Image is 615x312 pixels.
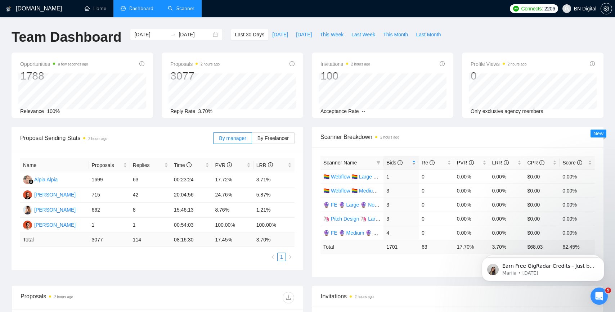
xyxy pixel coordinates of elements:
span: Replies [133,161,163,169]
td: $0.00 [524,169,560,184]
a: homeHome [85,5,106,12]
iframe: Intercom live chat [591,288,608,305]
a: 🔮 FE 🔮 Medium 🔮 Non US [323,230,391,236]
td: 24.76% [212,187,253,203]
span: LRR [256,162,273,168]
td: 1.21% [253,203,295,218]
td: Total [320,240,383,254]
img: logo [6,3,11,15]
td: 0.00% [489,169,525,184]
div: Proposals [21,292,157,303]
span: New [593,131,603,136]
td: 20:04:56 [171,187,212,203]
td: 08:16:30 [171,233,212,247]
td: 17.45 % [212,233,253,247]
time: 2 hours ago [201,62,220,66]
span: Score [562,160,582,166]
button: download [283,292,294,303]
div: Alpia Alpia [34,176,58,184]
button: Last Month [412,29,445,40]
td: 0 [419,169,454,184]
td: 662 [89,203,130,218]
img: upwork-logo.png [513,6,519,12]
input: End date [179,31,211,39]
h1: Team Dashboard [12,29,121,46]
button: This Week [316,29,347,40]
img: AA [23,175,32,184]
time: 2 hours ago [54,295,73,299]
td: 0.00% [454,212,489,226]
a: setting [601,6,612,12]
span: By manager [219,135,246,141]
td: 0.00% [454,226,489,240]
td: 62.45 % [560,240,595,254]
span: info-circle [289,61,295,66]
li: Previous Page [269,253,277,261]
span: Last 30 Days [235,31,264,39]
span: info-circle [539,160,544,165]
span: info-circle [268,162,273,167]
time: 2 hours ago [380,135,399,139]
span: swap-right [170,32,176,37]
td: 715 [89,187,130,203]
span: info-circle [430,160,435,165]
td: 1699 [89,172,130,187]
td: $0.00 [524,198,560,212]
td: $0.00 [524,226,560,240]
td: 8 [130,203,171,218]
span: Invitations [320,60,370,68]
a: 🔮 FE 🔮 Large 🔮 Non US [323,202,386,208]
span: 2206 [544,5,555,13]
span: info-circle [469,160,474,165]
span: info-circle [187,162,192,167]
img: VG [23,205,32,214]
td: $0.00 [524,184,560,198]
td: 0.00% [560,226,595,240]
time: 2 hours ago [355,295,374,299]
td: 1 [383,169,419,184]
span: info-circle [139,61,144,66]
span: info-circle [227,162,232,167]
span: LRR [492,160,509,166]
span: dashboard [121,6,126,11]
input: Start date [134,31,167,39]
td: 1 [130,218,171,233]
span: Relevance [20,108,44,114]
td: 1 [89,218,130,233]
span: left [271,255,275,259]
span: to [170,32,176,37]
span: Last Week [351,31,375,39]
button: Last Week [347,29,379,40]
td: 3.71% [253,172,295,187]
th: Name [20,158,89,172]
li: 1 [277,253,286,261]
span: info-circle [577,160,582,165]
span: PVR [457,160,474,166]
td: 114 [130,233,171,247]
td: 00:54:03 [171,218,212,233]
td: 63 [419,240,454,254]
a: 🦄 Pitch Design 🦄 Large 🦄 Non US [323,216,408,222]
td: 5.87% [253,187,295,203]
button: This Month [379,29,412,40]
td: 17.72% [212,172,253,187]
td: $ 68.03 [524,240,560,254]
time: 2 hours ago [351,62,370,66]
span: Time [174,162,191,168]
span: info-circle [398,160,403,165]
td: 63 [130,172,171,187]
span: info-circle [590,61,595,66]
span: Acceptance Rate [320,108,359,114]
td: 0.00% [489,184,525,198]
div: 100 [320,69,370,83]
td: 100.00% [212,218,253,233]
button: right [286,253,295,261]
td: 42 [130,187,171,203]
td: Total [20,233,89,247]
span: Bids [386,160,403,166]
span: Dashboard [129,5,153,12]
button: Last 30 Days [231,29,268,40]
